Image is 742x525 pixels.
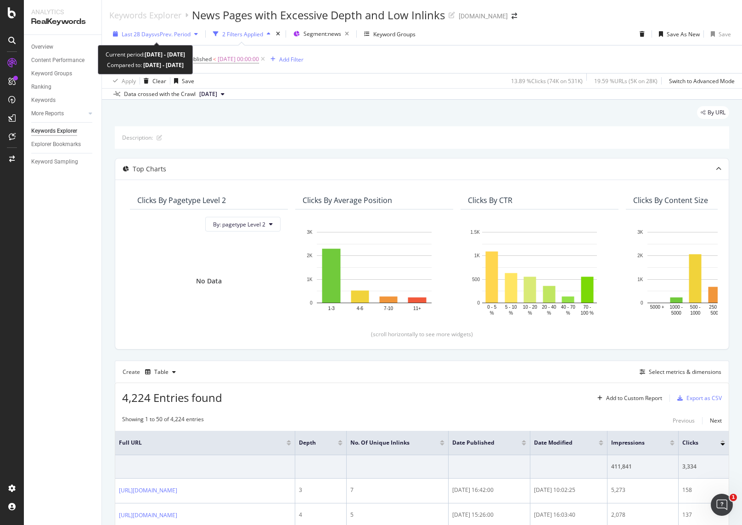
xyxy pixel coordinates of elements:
[109,10,181,20] div: Keywords Explorer
[122,390,222,405] span: 4,224 Entries found
[304,30,341,38] span: Segment: news
[154,369,169,375] div: Table
[213,55,216,63] span: <
[710,415,722,426] button: Next
[534,486,603,494] div: [DATE] 10:02:25
[512,13,517,19] div: arrow-right-arrow-left
[133,164,166,174] div: Top Charts
[31,7,94,17] div: Analytics
[357,305,364,310] text: 4-6
[31,140,95,149] a: Explorer Bookmarks
[682,511,725,519] div: 137
[581,310,594,315] text: 100 %
[611,463,675,471] div: 411,841
[636,367,721,378] button: Select metrics & dimensions
[477,300,480,305] text: 0
[528,310,532,315] text: %
[707,27,731,41] button: Save
[107,60,184,70] div: Compared to:
[196,89,228,100] button: [DATE]
[196,277,222,286] div: No Data
[561,304,576,309] text: 40 - 70
[523,304,538,309] text: 10 - 20
[669,77,735,85] div: Switch to Advanced Mode
[542,304,556,309] text: 20 - 40
[674,391,722,406] button: Export as CSV
[122,415,204,426] div: Showing 1 to 50 of 4,224 entries
[307,253,313,258] text: 2K
[505,304,517,309] text: 5 - 10
[209,27,274,41] button: 2 Filters Applied
[307,230,313,235] text: 3K
[290,27,353,41] button: Segment:news
[154,30,191,38] span: vs Prev. Period
[649,368,721,376] div: Select metrics & dimensions
[511,77,583,85] div: 13.89 % Clicks ( 74K on 531K )
[205,217,281,231] button: By: pagetype Level 2
[303,227,446,316] svg: A chart.
[124,90,196,98] div: Data crossed with the Crawl
[299,511,343,519] div: 4
[509,310,513,315] text: %
[328,305,335,310] text: 1-3
[310,300,313,305] text: 0
[673,417,695,424] div: Previous
[122,30,154,38] span: Last 28 Days
[667,30,700,38] div: Save As New
[303,196,392,205] div: Clicks By Average Position
[452,439,508,447] span: Date Published
[708,110,725,115] span: By URL
[719,30,731,38] div: Save
[711,494,733,516] iframe: Intercom live chat
[452,486,526,494] div: [DATE] 16:42:00
[31,126,95,136] a: Keywords Explorer
[31,140,81,149] div: Explorer Bookmarks
[682,439,707,447] span: Clicks
[218,53,259,66] span: [DATE] 00:00:00
[31,109,64,119] div: More Reports
[123,365,180,379] div: Create
[299,439,324,447] span: Depth
[710,310,718,315] text: 500
[468,227,611,316] svg: A chart.
[119,486,177,495] a: [URL][DOMAIN_NAME]
[152,77,166,85] div: Clear
[31,157,78,167] div: Keyword Sampling
[31,69,95,79] a: Keyword Groups
[594,391,662,406] button: Add to Custom Report
[31,96,95,105] a: Keywords
[690,310,701,315] text: 1000
[606,395,662,401] div: Add to Custom Report
[31,17,94,27] div: RealKeywords
[274,29,282,39] div: times
[490,310,494,315] text: %
[141,365,180,379] button: Table
[31,109,86,119] a: More Reports
[637,230,643,235] text: 3K
[655,27,700,41] button: Save As New
[487,304,496,309] text: 0 - 5
[709,304,720,309] text: 250 -
[468,196,512,205] div: Clicks By CTR
[697,106,729,119] div: legacy label
[384,305,393,310] text: 7-10
[140,73,166,88] button: Clear
[119,511,177,520] a: [URL][DOMAIN_NAME]
[192,7,445,23] div: News Pages with Excessive Depth and Low Inlinks
[413,305,421,310] text: 11+
[31,42,53,52] div: Overview
[710,417,722,424] div: Next
[611,486,675,494] div: 5,273
[31,56,95,65] a: Content Performance
[213,220,265,228] span: By: pagetype Level 2
[31,96,56,105] div: Keywords
[31,126,77,136] div: Keywords Explorer
[307,277,313,282] text: 1K
[31,42,95,52] a: Overview
[299,486,343,494] div: 3
[452,511,526,519] div: [DATE] 15:26:00
[137,196,226,205] div: Clicks By pagetype Level 2
[119,439,273,447] span: Full URL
